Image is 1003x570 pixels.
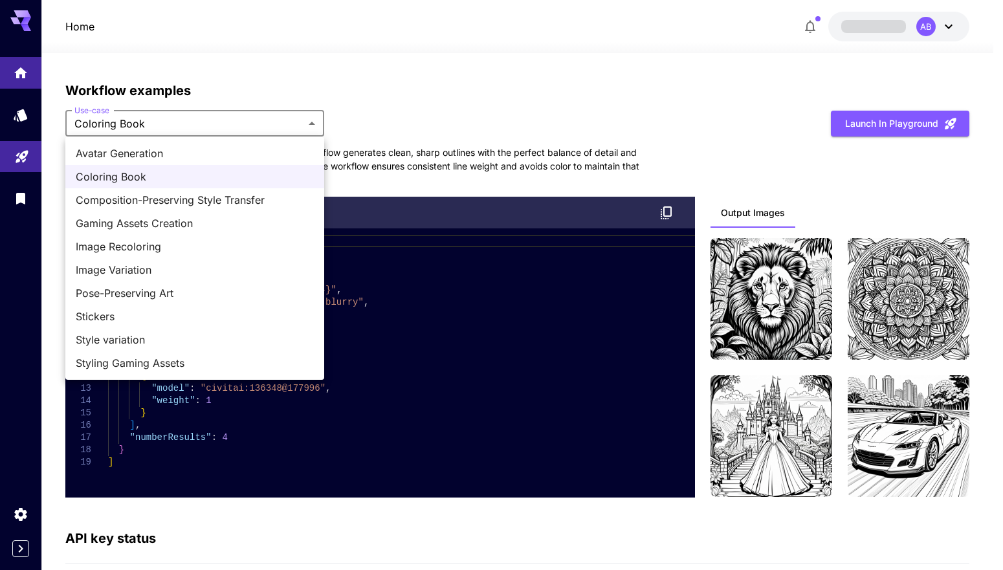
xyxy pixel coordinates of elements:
[76,309,314,324] span: Stickers
[76,146,314,161] span: Avatar Generation
[76,215,314,231] span: Gaming Assets Creation
[76,332,314,347] span: Style variation
[76,192,314,208] span: Composition-Preserving Style Transfer
[76,239,314,254] span: Image Recoloring
[76,355,314,371] span: Styling Gaming Assets
[76,285,314,301] span: Pose-Preserving Art
[76,262,314,278] span: Image Variation
[76,169,314,184] span: Coloring Book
